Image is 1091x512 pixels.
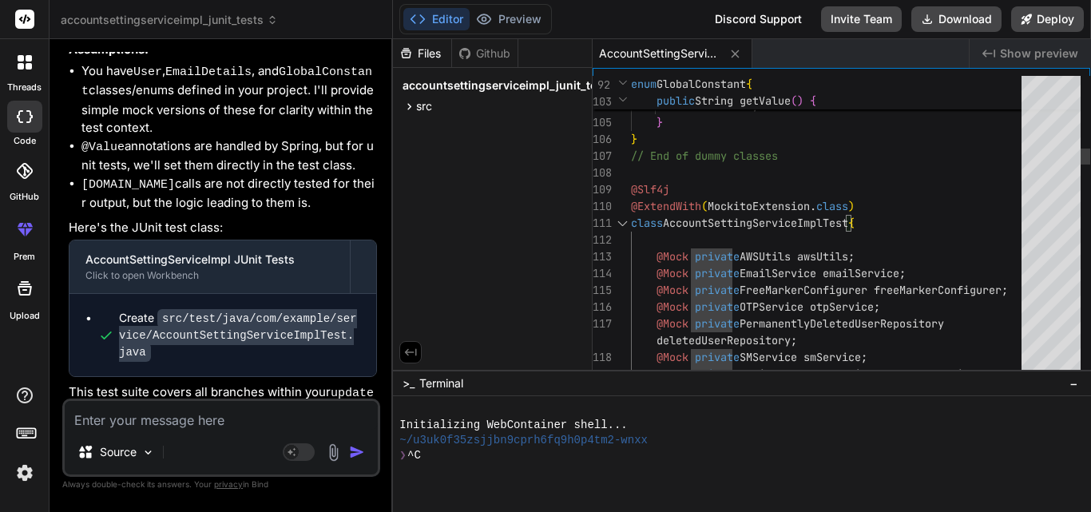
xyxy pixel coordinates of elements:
div: 105 [593,114,610,131]
span: privacy [214,479,243,489]
span: ; [861,350,867,364]
span: ; [848,249,855,264]
span: { [810,93,816,108]
div: 113 [593,248,610,265]
div: 111 [593,215,610,232]
div: 112 [593,232,610,248]
span: @Slf4j [631,182,669,196]
span: FreeMarkerConfigurer freeMarkerConfigurer [740,283,1002,297]
p: Here's the JUnit test class: [69,219,377,237]
span: private [695,367,740,381]
span: String getValue [695,93,791,108]
img: settings [11,459,38,486]
div: Files [393,46,451,62]
span: public [657,93,695,108]
div: 109 [593,181,610,198]
span: { [848,216,855,230]
div: Click to open Workbench [85,269,334,282]
span: ( [701,199,708,213]
span: ; [1002,283,1008,297]
div: 118 [593,349,610,366]
div: AccountSettingServiceImpl JUnit Tests [85,252,334,268]
label: threads [7,81,42,94]
span: ) [797,93,803,108]
span: ; [899,266,906,280]
div: Discord Support [705,6,811,32]
span: PermanentlyDeletedUserRepository [740,316,944,331]
span: Initializing WebContainer shell... [399,418,627,433]
code: [DOMAIN_NAME] [81,178,175,192]
span: @Mock [657,249,688,264]
span: private [695,283,740,297]
div: 116 [593,299,610,316]
code: @Value [81,141,125,154]
img: icon [349,444,365,460]
span: deletedUserRepository [657,333,791,347]
span: 92 [593,77,610,93]
span: ( [791,93,797,108]
code: EmailDetails [165,65,252,79]
div: 107 [593,148,610,165]
div: 114 [593,265,610,282]
span: StripeCustomerService customerService [740,367,976,381]
span: ~/u3uk0f35zsjjbn9cprh6fq9h0p4tm2-wnxx [399,433,648,448]
label: GitHub [10,190,39,204]
span: ; [976,367,982,381]
span: ; [874,300,880,314]
li: annotations are handled by Spring, but for unit tests, we'll set them directly in the test class. [81,137,377,175]
span: OTPService otpService [740,300,874,314]
div: 117 [593,316,610,332]
span: − [1069,375,1078,391]
span: ❯ [399,448,407,463]
div: 110 [593,198,610,215]
span: private [695,266,740,280]
span: private [695,300,740,314]
span: } [657,115,663,129]
img: attachment [324,443,343,462]
button: − [1066,371,1081,396]
li: calls are not directly tested for their output, but the logic leading to them is. [81,175,377,212]
span: EmailService emailService [740,266,899,280]
span: @Mock [657,300,688,314]
span: Show preview [1000,46,1078,62]
span: GlobalConstant [657,77,746,91]
span: @Mock [657,350,688,364]
span: AccountSettingServiceImplTest [663,216,848,230]
label: code [14,134,36,148]
span: private [695,350,740,364]
span: src [416,98,432,114]
div: 119 [593,366,610,383]
p: This test suite covers all branches within your method, including different active profiles, the ... [69,383,377,477]
li: You have , , and classes/enums defined in your project. I'll provide simple mock versions of thes... [81,62,377,137]
span: } [631,132,637,146]
button: Download [911,6,1002,32]
span: @Mock [657,266,688,280]
button: Deploy [1011,6,1084,32]
span: 103 [593,93,610,110]
span: SMService smService [740,350,861,364]
span: Terminal [419,375,463,391]
div: Click to collapse the range. [612,215,633,232]
span: @Mock [657,367,688,381]
div: Create [119,310,360,360]
span: @Mock [657,316,688,331]
span: class [631,216,663,230]
button: AccountSettingServiceImpl JUnit TestsClick to open Workbench [69,240,350,293]
span: @Mock [657,283,688,297]
label: prem [14,250,35,264]
button: Preview [470,8,548,30]
div: 108 [593,165,610,181]
div: 106 [593,131,610,148]
span: ; [791,333,797,347]
button: Editor [403,8,470,30]
label: Upload [10,309,40,323]
span: accountsettingserviceimpl_junit_tests [403,77,613,93]
span: @ExtendWith [631,199,701,213]
span: AWSUtils awsUtils [740,249,848,264]
div: Github [452,46,518,62]
div: 115 [593,282,610,299]
span: AccountSettingServiceImplTest.java [599,46,719,62]
span: >_ [403,375,415,391]
span: ) [848,199,855,213]
code: src/test/java/com/example/service/AccountSettingServiceImplTest.java [119,309,357,362]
